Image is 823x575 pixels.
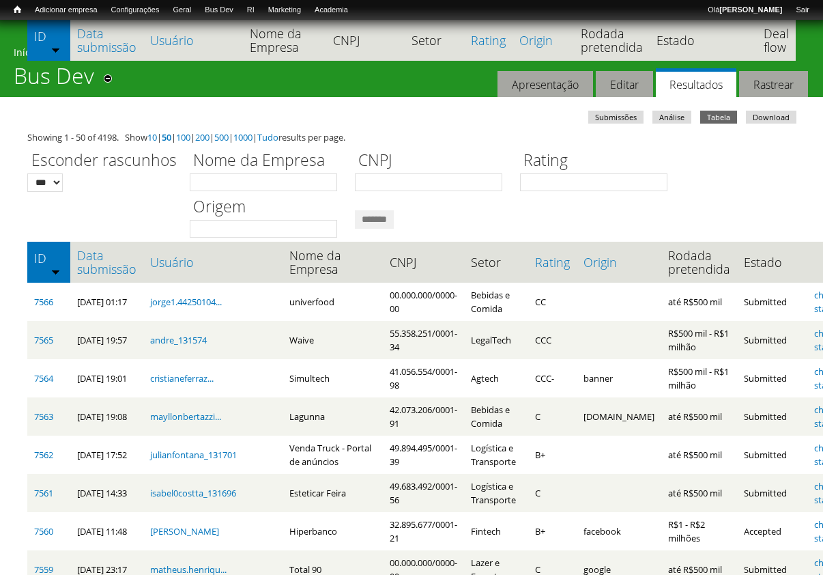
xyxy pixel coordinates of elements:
[176,131,190,143] a: 100
[719,5,782,14] strong: [PERSON_NAME]
[528,474,577,512] td: C
[14,46,809,63] div: » »
[383,283,464,321] td: 00.000.000/0000-00
[737,283,807,321] td: Submitted
[588,111,644,124] a: Submissões
[150,334,207,346] a: andre_131574
[789,3,816,17] a: Sair
[650,20,717,61] th: Estado
[661,283,737,321] td: até R$500 mil
[257,131,278,143] a: Tudo
[150,33,236,47] a: Usuário
[326,20,404,61] th: CNPJ
[661,512,737,550] td: R$1 - R$2 milhões
[464,359,528,397] td: Agtech
[737,359,807,397] td: Submitted
[383,321,464,359] td: 55.358.251/0001-34
[528,283,577,321] td: CC
[464,474,528,512] td: Logística e Transporte
[195,131,210,143] a: 200
[34,334,53,346] a: 7565
[383,512,464,550] td: 32.895.677/0001-21
[652,111,691,124] a: Análise
[34,410,53,423] a: 7563
[577,359,661,397] td: banner
[150,372,214,384] a: cristianeferraz...
[700,111,737,124] a: Tabela
[51,45,60,54] img: ordem crescente
[661,242,737,283] th: Rodada pretendida
[14,63,94,97] h1: Bus Dev
[150,487,236,499] a: isabel0costta_131696
[520,149,676,173] label: Rating
[283,321,383,359] td: Waive
[14,46,38,59] a: Início
[308,3,355,17] a: Academia
[383,397,464,436] td: 42.073.206/0001-91
[383,242,464,283] th: CNPJ
[656,68,736,98] a: Resultados
[464,283,528,321] td: Bebidas e Comida
[14,5,21,14] span: Início
[577,512,661,550] td: facebook
[283,474,383,512] td: Esteticar Feira
[104,3,167,17] a: Configurações
[464,321,528,359] td: LegalTech
[739,71,808,98] a: Rastrear
[190,195,346,220] label: Origem
[661,474,737,512] td: até R$500 mil
[34,525,53,537] a: 7560
[746,111,796,124] a: Download
[464,436,528,474] td: Logística e Transporte
[528,512,577,550] td: B+
[737,321,807,359] td: Submitted
[577,397,661,436] td: [DOMAIN_NAME]
[596,71,653,98] a: Editar
[471,33,506,47] a: Rating
[7,3,28,16] a: Início
[464,512,528,550] td: Fintech
[355,149,511,173] label: CNPJ
[737,242,807,283] th: Estado
[661,359,737,397] td: R$500 mil - R$1 milhão
[737,397,807,436] td: Submitted
[27,130,796,144] div: Showing 1 - 50 of 4198. Show | | | | | | results per page.
[34,29,63,43] a: ID
[528,359,577,397] td: CCC-
[283,512,383,550] td: Hiperbanco
[51,267,60,276] img: ordem crescente
[147,131,157,143] a: 10
[28,3,104,17] a: Adicionar empresa
[383,359,464,397] td: 41.056.554/0001-98
[283,359,383,397] td: Simultech
[661,321,737,359] td: R$500 mil - R$1 milhão
[535,255,570,269] a: Rating
[528,397,577,436] td: C
[701,3,789,17] a: Olá[PERSON_NAME]
[283,436,383,474] td: Venda Truck - Portal de anúncios
[70,474,143,512] td: [DATE] 14:33
[190,149,346,173] label: Nome da Empresa
[70,359,143,397] td: [DATE] 19:01
[150,410,221,423] a: mayllonbertazzi...
[34,372,53,384] a: 7564
[528,436,577,474] td: B+
[283,397,383,436] td: Lagunna
[583,255,654,269] a: Origin
[150,449,237,461] a: julianfontana_131701
[77,249,136,276] a: Data submissão
[737,436,807,474] td: Submitted
[150,525,219,537] a: [PERSON_NAME]
[34,296,53,308] a: 7566
[34,449,53,461] a: 7562
[737,474,807,512] td: Submitted
[240,3,261,17] a: RI
[528,321,577,359] td: CCC
[261,3,308,17] a: Marketing
[574,20,650,61] th: Rodada pretendida
[70,397,143,436] td: [DATE] 19:08
[383,474,464,512] td: 49.683.492/0001-56
[34,251,63,265] a: ID
[497,71,593,98] a: Apresentação
[283,242,383,283] th: Nome da Empresa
